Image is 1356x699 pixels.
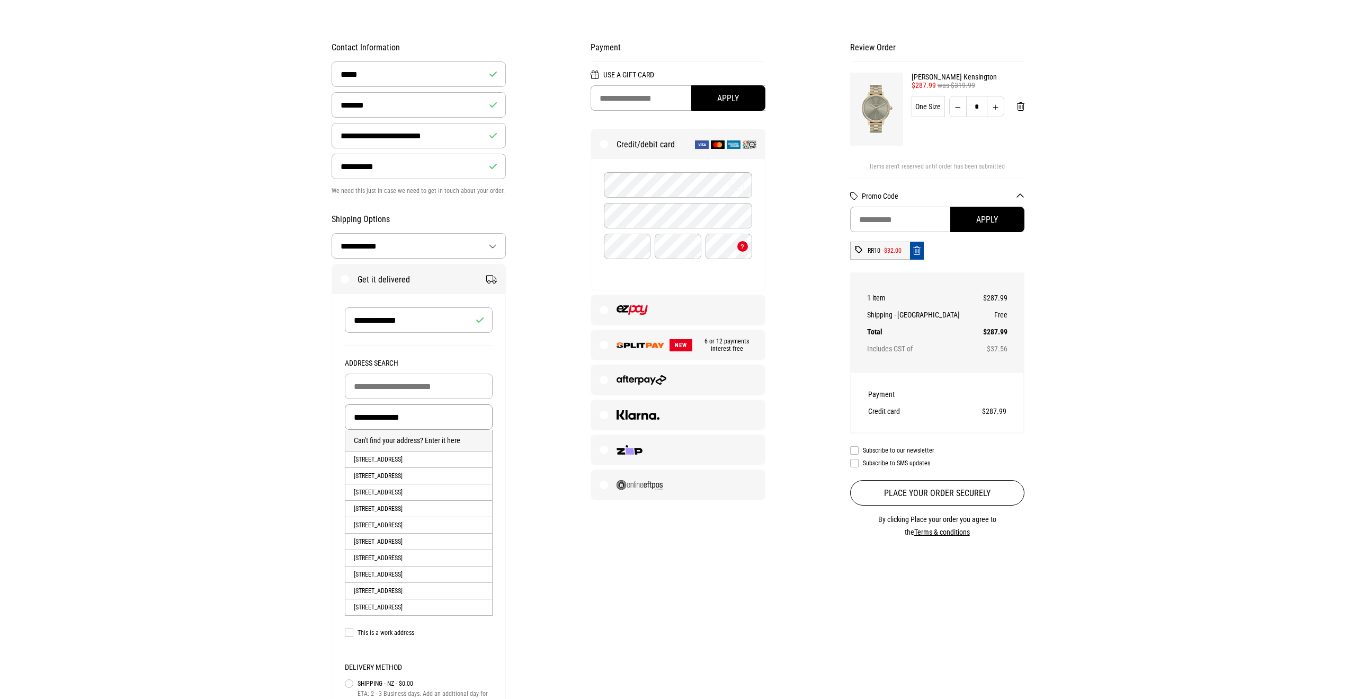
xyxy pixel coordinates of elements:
input: CVC [706,234,752,259]
input: Year (YY) [655,234,701,259]
th: Total [867,323,978,340]
span: Shipping - NZ - $0.00 [358,678,493,689]
button: Place your order securely [850,480,1024,506]
a: Terms & conditions [914,528,970,536]
input: Phone [332,154,506,179]
label: Credit/debit card [591,129,764,159]
legend: Address Search [345,359,493,374]
img: Nixon Kensington [850,73,903,146]
legend: Delivery Method [345,663,493,678]
img: Q Card [743,140,756,149]
img: Zip [617,445,643,455]
td: Free [978,306,1007,323]
span: 6 or 12 payments interest free [692,338,756,352]
th: 1 item [867,289,978,306]
h2: Shipping Options [332,214,506,225]
th: Shipping - [GEOGRAPHIC_DATA] [867,306,978,323]
h2: Payment [591,42,765,62]
input: Quantity [966,96,987,117]
img: Afterpay [617,375,666,385]
h2: Contact Information [332,42,506,53]
label: Subscribe to SMS updates [850,459,1024,467]
li: [STREET_ADDRESS] [345,484,492,500]
button: Increase quantity [987,96,1004,117]
img: American Express [727,140,741,149]
th: Includes GST of [867,340,978,357]
li: [STREET_ADDRESS] [345,500,492,517]
li: [STREET_ADDRESS] [345,550,492,566]
li: [STREET_ADDRESS] [345,451,492,467]
label: This is a work address [345,629,493,637]
input: Month (MM) [604,234,650,259]
img: Online EFTPOS [617,480,663,490]
button: Remove code [910,242,924,260]
img: Visa [695,140,709,149]
p: By clicking Place your order you agree to the [850,513,1024,538]
div: RR10 [868,246,880,255]
li: [STREET_ADDRESS] [345,517,492,533]
input: Name on Card [604,203,752,228]
input: Delivery Address [345,404,493,430]
li: [STREET_ADDRESS] [345,566,492,582]
td: $287.99 [978,289,1007,306]
img: SPLITPAY [617,342,664,348]
button: Apply [950,207,1024,232]
button: Apply [691,85,765,111]
select: Country [332,234,505,258]
input: Promo Code [850,207,1024,232]
th: Credit card [868,403,947,420]
td: $287.99 [946,403,1006,420]
li: [STREET_ADDRESS] [345,599,492,615]
p: We need this just in case we need to get in touch about your order. [332,184,506,197]
td: $37.56 [978,340,1007,357]
div: One Size [912,96,945,117]
li: [STREET_ADDRESS] [345,582,492,599]
label: Get it delivered [332,264,505,294]
img: Klarna [617,410,659,420]
h2: Use a Gift Card [591,70,765,85]
li: [STREET_ADDRESS] [345,467,492,484]
button: Promo Code [862,192,1024,200]
img: EZPAY [617,305,648,315]
img: Mastercard [711,140,725,149]
th: Payment [868,386,947,403]
button: Remove from cart [1009,96,1033,117]
label: Subscribe to our newsletter [850,446,1024,455]
span: NEW [670,339,692,351]
button: Decrease quantity [949,96,967,117]
span: $287.99 [912,81,936,90]
input: Building Name (Optional) [345,374,493,399]
button: What's a CVC? [737,241,748,252]
input: Card Number [604,172,752,198]
span: was $319.99 [938,81,975,90]
input: Recipient Name [345,307,493,333]
td: $287.99 [978,323,1007,340]
a: [PERSON_NAME] Kensington [912,73,1024,81]
div: Items aren't reserved until order has been submitted [850,163,1024,179]
button: Open LiveChat chat widget [8,4,40,36]
button: Can't find your address? Enter it here [345,430,469,451]
div: -$32.00 [882,246,902,255]
li: [STREET_ADDRESS] [345,533,492,550]
h2: Review Order [850,42,1024,62]
input: Email Address [332,123,506,148]
input: First Name [332,61,506,87]
input: Last Name [332,92,506,118]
